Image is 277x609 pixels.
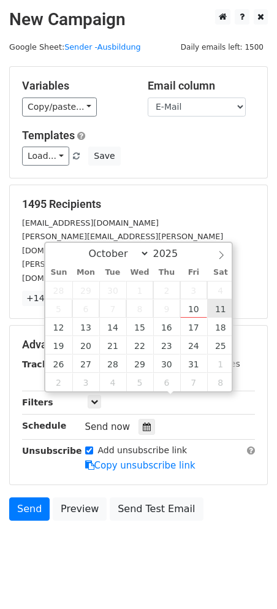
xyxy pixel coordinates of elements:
[153,318,180,336] span: October 16, 2025
[72,281,99,299] span: September 29, 2025
[153,269,180,277] span: Thu
[207,269,234,277] span: Sat
[85,460,195,471] a: Copy unsubscribe link
[180,281,207,299] span: October 3, 2025
[207,373,234,391] span: November 8, 2025
[72,299,99,318] span: October 6, 2025
[22,197,255,211] h5: 1495 Recipients
[9,42,141,52] small: Google Sheet:
[72,318,99,336] span: October 13, 2025
[22,338,255,351] h5: Advanced
[99,269,126,277] span: Tue
[99,336,126,354] span: October 21, 2025
[148,79,255,93] h5: Email column
[126,354,153,373] span: October 29, 2025
[207,354,234,373] span: November 1, 2025
[45,299,72,318] span: October 5, 2025
[22,291,85,306] a: +1492 more
[176,42,268,52] a: Daily emails left: 1500
[180,318,207,336] span: October 17, 2025
[207,336,234,354] span: October 25, 2025
[99,354,126,373] span: October 28, 2025
[180,373,207,391] span: November 7, 2025
[45,354,72,373] span: October 26, 2025
[180,336,207,354] span: October 24, 2025
[176,40,268,54] span: Daily emails left: 1500
[72,354,99,373] span: October 27, 2025
[9,9,268,30] h2: New Campaign
[126,281,153,299] span: October 1, 2025
[45,269,72,277] span: Sun
[22,79,129,93] h5: Variables
[99,318,126,336] span: October 14, 2025
[22,147,69,166] a: Load...
[153,354,180,373] span: October 30, 2025
[126,269,153,277] span: Wed
[85,421,131,432] span: Send now
[72,336,99,354] span: October 20, 2025
[22,259,223,283] small: [PERSON_NAME][EMAIL_ADDRESS][PERSON_NAME][DOMAIN_NAME]
[45,336,72,354] span: October 19, 2025
[88,147,120,166] button: Save
[99,373,126,391] span: November 4, 2025
[22,218,159,228] small: [EMAIL_ADDRESS][DOMAIN_NAME]
[45,281,72,299] span: September 28, 2025
[207,318,234,336] span: October 18, 2025
[126,318,153,336] span: October 15, 2025
[207,281,234,299] span: October 4, 2025
[64,42,141,52] a: Sender -Ausbildung
[153,336,180,354] span: October 23, 2025
[22,446,82,456] strong: Unsubscribe
[53,497,107,521] a: Preview
[22,98,97,117] a: Copy/paste...
[22,359,63,369] strong: Tracking
[150,248,194,259] input: Year
[207,299,234,318] span: October 11, 2025
[22,397,53,407] strong: Filters
[9,497,50,521] a: Send
[126,336,153,354] span: October 22, 2025
[72,373,99,391] span: November 3, 2025
[180,269,207,277] span: Fri
[45,318,72,336] span: October 12, 2025
[98,444,188,457] label: Add unsubscribe link
[216,550,277,609] div: Chat-Widget
[22,129,75,142] a: Templates
[216,550,277,609] iframe: Chat Widget
[22,421,66,431] strong: Schedule
[72,269,99,277] span: Mon
[99,281,126,299] span: September 30, 2025
[153,299,180,318] span: October 9, 2025
[153,373,180,391] span: November 6, 2025
[99,299,126,318] span: October 7, 2025
[153,281,180,299] span: October 2, 2025
[45,373,72,391] span: November 2, 2025
[126,373,153,391] span: November 5, 2025
[192,358,240,370] label: UTM Codes
[22,232,223,255] small: [PERSON_NAME][EMAIL_ADDRESS][PERSON_NAME][DOMAIN_NAME]
[180,299,207,318] span: October 10, 2025
[110,497,203,521] a: Send Test Email
[126,299,153,318] span: October 8, 2025
[180,354,207,373] span: October 31, 2025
